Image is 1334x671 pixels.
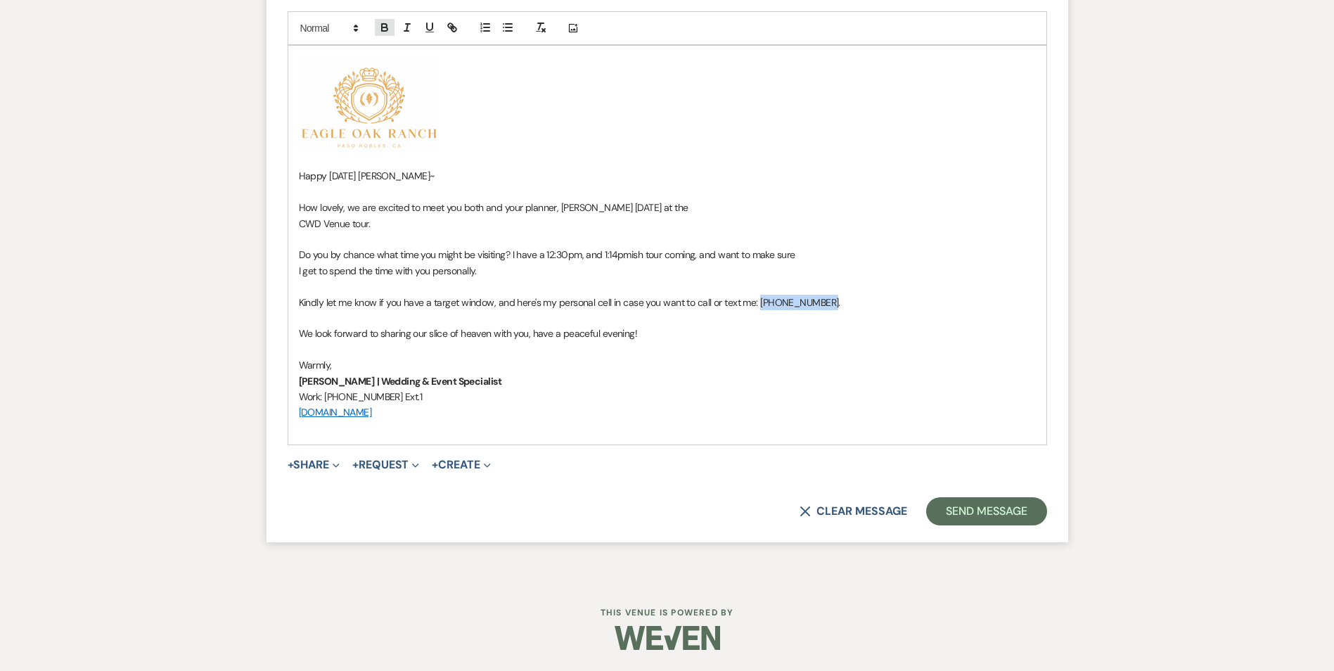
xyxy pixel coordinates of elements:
[299,200,1036,215] p: How lovely, we are excited to meet you both and your planner, [PERSON_NAME] [DATE] at the
[299,247,1036,262] p: Do you by chance what time you might be visiting? I have a 12:30pm, and 1:14pmish tour coming, an...
[299,54,440,153] img: Screen Shot 2024-12-09 at 3.56.25 PM.png
[299,263,1036,279] p: I get to spend the time with you personally.
[299,406,372,418] a: [DOMAIN_NAME]
[299,359,332,371] span: Warmly,
[800,506,906,517] button: Clear message
[926,497,1046,525] button: Send Message
[352,459,419,471] button: Request
[352,459,359,471] span: +
[432,459,438,471] span: +
[377,375,501,388] strong: | Wedding & Event Specialist
[299,216,1036,231] p: CWD Venue tour.
[288,459,294,471] span: +
[299,295,1036,310] p: Kindly let me know if you have a target window, and here's my personal cell in case you want to c...
[299,168,1036,184] p: Happy [DATE] [PERSON_NAME]~
[299,326,1036,341] p: We look forward to sharing our slice of heaven with you, have a peaceful evening!
[299,390,422,403] span: Work: [PHONE_NUMBER] Ext.1
[299,375,375,388] strong: [PERSON_NAME]
[615,613,720,663] img: Weven Logo
[432,459,490,471] button: Create
[288,459,340,471] button: Share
